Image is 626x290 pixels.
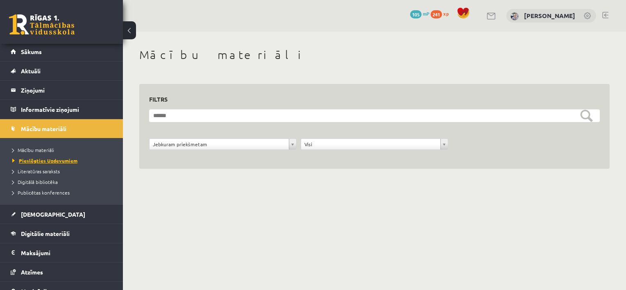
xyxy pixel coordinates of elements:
[410,10,429,17] a: 105 mP
[12,189,115,196] a: Publicētas konferences
[11,100,113,119] a: Informatīvie ziņojumi
[304,139,437,150] span: Visi
[12,147,54,153] span: Mācību materiāli
[11,263,113,281] a: Atzīmes
[21,67,41,75] span: Aktuāli
[21,268,43,276] span: Atzīmes
[21,125,66,132] span: Mācību materiāli
[11,61,113,80] a: Aktuāli
[12,178,115,186] a: Digitālā bibliotēka
[12,157,115,164] a: Pieslēgties Uzdevumiem
[21,243,113,262] legend: Maksājumi
[11,119,113,138] a: Mācību materiāli
[11,42,113,61] a: Sākums
[150,139,296,150] a: Jebkuram priekšmetam
[139,48,610,62] h1: Mācību materiāli
[431,10,453,17] a: 241 xp
[301,139,448,150] a: Visi
[21,230,70,237] span: Digitālie materiāli
[21,81,113,100] legend: Ziņojumi
[524,11,575,20] a: [PERSON_NAME]
[12,179,58,185] span: Digitālā bibliotēka
[12,168,60,174] span: Literatūras saraksts
[423,10,429,17] span: mP
[153,139,286,150] span: Jebkuram priekšmetam
[21,211,85,218] span: [DEMOGRAPHIC_DATA]
[11,243,113,262] a: Maksājumi
[21,100,113,119] legend: Informatīvie ziņojumi
[12,189,70,196] span: Publicētas konferences
[510,12,519,20] img: Kristīne Vītola
[11,205,113,224] a: [DEMOGRAPHIC_DATA]
[9,14,75,35] a: Rīgas 1. Tālmācības vidusskola
[12,146,115,154] a: Mācību materiāli
[12,157,77,164] span: Pieslēgties Uzdevumiem
[11,224,113,243] a: Digitālie materiāli
[410,10,422,18] span: 105
[431,10,442,18] span: 241
[443,10,449,17] span: xp
[12,168,115,175] a: Literatūras saraksts
[149,94,590,105] h3: Filtrs
[21,48,42,55] span: Sākums
[11,81,113,100] a: Ziņojumi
